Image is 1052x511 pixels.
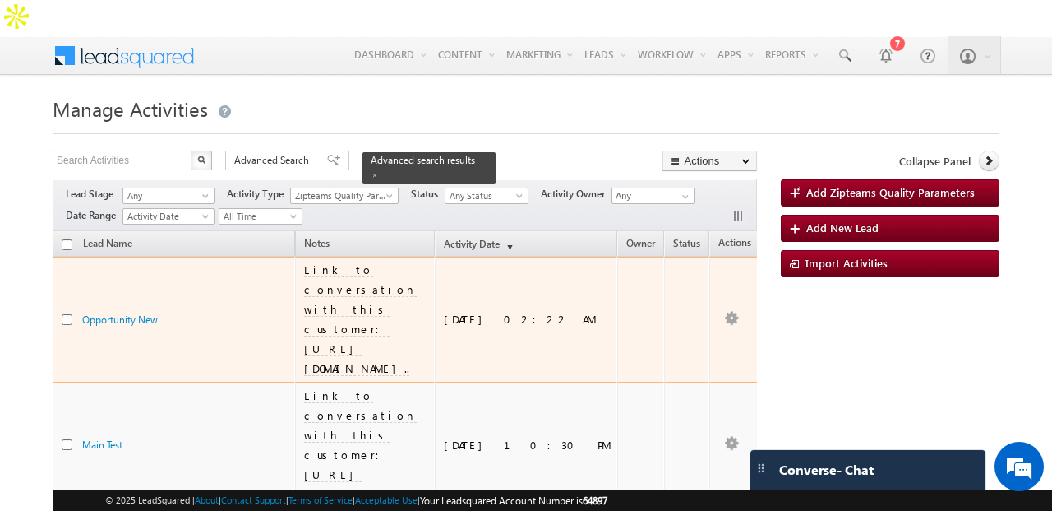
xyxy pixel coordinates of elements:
[805,256,888,270] span: Import Activities
[227,187,290,202] span: Activity Type
[62,239,72,250] input: Check all records
[290,188,399,204] a: Zipteams Quality Parameters
[348,36,431,72] a: Dashboard
[66,187,120,202] span: Lead Stage
[501,36,578,72] a: Marketing
[445,188,528,204] a: Any Status
[806,185,975,199] span: Add Zipteams Quality Parameters
[673,188,694,205] a: Show All Items
[288,495,353,505] a: Terms of Service
[411,187,445,202] span: Status
[432,36,500,72] a: Content
[806,221,879,235] span: Add New Lead
[445,188,524,203] span: Any Status
[436,235,521,256] a: Activity Date(sorted descending)
[66,208,122,223] span: Date Range
[122,188,215,204] a: Any
[712,36,759,72] a: Apps
[662,151,757,171] button: Actions
[123,188,209,203] span: Any
[355,495,418,505] a: Acceptable Use
[420,495,607,507] span: Your Leadsquared Account Number is
[899,154,971,169] span: Collapse Panel
[304,388,417,501] span: Link to conversation with this customer: [URL][DOMAIN_NAME]..
[779,462,874,477] span: Converse - Chat
[435,257,618,383] td: [DATE] 02:22 AM
[219,209,298,224] span: All Time
[371,154,475,166] span: Advanced search results
[296,235,338,256] span: Notes
[197,156,205,164] img: Search
[579,36,631,72] a: Leads
[632,36,711,72] a: Workflow
[890,36,905,51] div: 7
[219,208,302,225] a: All Time
[754,462,768,475] img: carter-drag
[75,235,141,256] span: Lead Name
[626,237,655,249] span: Owner
[759,36,824,72] a: Reports
[541,187,611,202] span: Activity Owner
[304,262,417,375] span: Link to conversation with this customer: [URL][DOMAIN_NAME]..
[435,383,618,509] td: [DATE] 10:30 PM
[82,314,158,326] a: Opportunity New
[221,495,286,505] a: Contact Support
[611,188,695,204] input: Type to Search
[122,208,215,225] a: Activity Date
[583,495,607,507] span: 64897
[105,493,607,509] span: © 2025 LeadSquared | | | | |
[500,239,513,252] span: (sorted descending)
[53,95,208,122] span: Manage Activities
[82,439,122,451] a: Main Test
[710,234,759,255] span: Actions
[234,153,314,168] span: Advanced Search
[195,495,219,505] a: About
[673,237,700,249] span: Status
[123,209,209,224] span: Activity Date
[291,188,390,203] span: Zipteams Quality Parameters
